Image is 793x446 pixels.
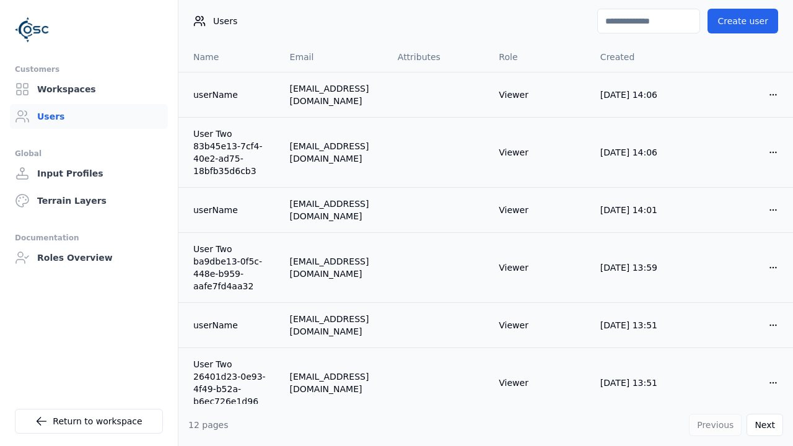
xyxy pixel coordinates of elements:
button: Create user [708,9,778,33]
th: Name [178,42,280,72]
div: [DATE] 14:01 [600,204,682,216]
div: [DATE] 13:51 [600,377,682,389]
a: User Two ba9dbe13-0f5c-448e-b959-aafe7fd4aa32 [193,243,270,292]
div: [EMAIL_ADDRESS][DOMAIN_NAME] [290,140,378,165]
div: Viewer [499,377,581,389]
th: Created [590,42,692,72]
a: User Two 83b45e13-7cf4-40e2-ad75-18bfb35d6cb3 [193,128,270,177]
div: [EMAIL_ADDRESS][DOMAIN_NAME] [290,198,378,222]
a: userName [193,204,270,216]
div: Documentation [15,230,163,245]
a: Users [10,104,168,129]
a: User Two 26401d23-0e93-4f49-b52a-b6ec726e1d96 [193,358,270,408]
th: Role [489,42,590,72]
a: Workspaces [10,77,168,102]
button: Next [747,414,783,436]
div: Viewer [499,89,581,101]
th: Attributes [388,42,489,72]
span: 12 pages [188,420,229,430]
div: [EMAIL_ADDRESS][DOMAIN_NAME] [290,313,378,338]
a: userName [193,89,270,101]
span: Users [213,15,237,27]
div: Customers [15,62,163,77]
th: Email [280,42,388,72]
img: Logo [15,12,50,47]
div: Viewer [499,204,581,216]
div: Global [15,146,163,161]
div: [EMAIL_ADDRESS][DOMAIN_NAME] [290,82,378,107]
a: userName [193,319,270,331]
div: Viewer [499,261,581,274]
a: Input Profiles [10,161,168,186]
div: Viewer [499,319,581,331]
div: [DATE] 13:59 [600,261,682,274]
div: [EMAIL_ADDRESS][DOMAIN_NAME] [290,255,378,280]
div: [DATE] 13:51 [600,319,682,331]
a: Terrain Layers [10,188,168,213]
div: [EMAIL_ADDRESS][DOMAIN_NAME] [290,370,378,395]
div: Viewer [499,146,581,159]
div: [DATE] 14:06 [600,146,682,159]
a: Return to workspace [15,409,163,434]
a: Roles Overview [10,245,168,270]
div: [DATE] 14:06 [600,89,682,101]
